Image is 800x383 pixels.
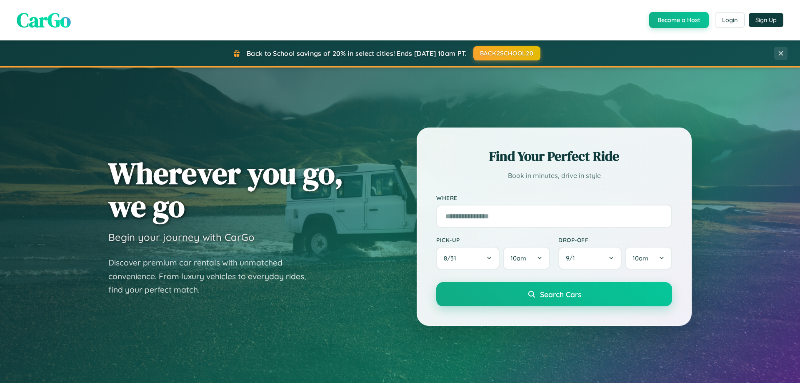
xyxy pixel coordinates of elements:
h2: Find Your Perfect Ride [436,147,672,165]
label: Pick-up [436,236,550,243]
span: CarGo [17,6,71,34]
button: Search Cars [436,282,672,306]
h1: Wherever you go, we go [108,157,343,223]
span: Back to School savings of 20% in select cities! Ends [DATE] 10am PT. [247,49,467,58]
button: Become a Host [649,12,709,28]
span: Search Cars [540,290,581,299]
h3: Begin your journey with CarGo [108,231,255,243]
p: Book in minutes, drive in style [436,170,672,182]
button: Login [715,13,745,28]
span: 10am [510,254,526,262]
span: 10am [632,254,648,262]
span: 9 / 1 [566,254,579,262]
span: 8 / 31 [444,254,460,262]
button: Sign Up [749,13,783,27]
button: 10am [625,247,672,270]
p: Discover premium car rentals with unmatched convenience. From luxury vehicles to everyday rides, ... [108,256,317,297]
button: 10am [503,247,550,270]
button: BACK2SCHOOL20 [473,46,540,60]
label: Where [436,194,672,201]
button: 8/31 [436,247,500,270]
button: 9/1 [558,247,622,270]
label: Drop-off [558,236,672,243]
